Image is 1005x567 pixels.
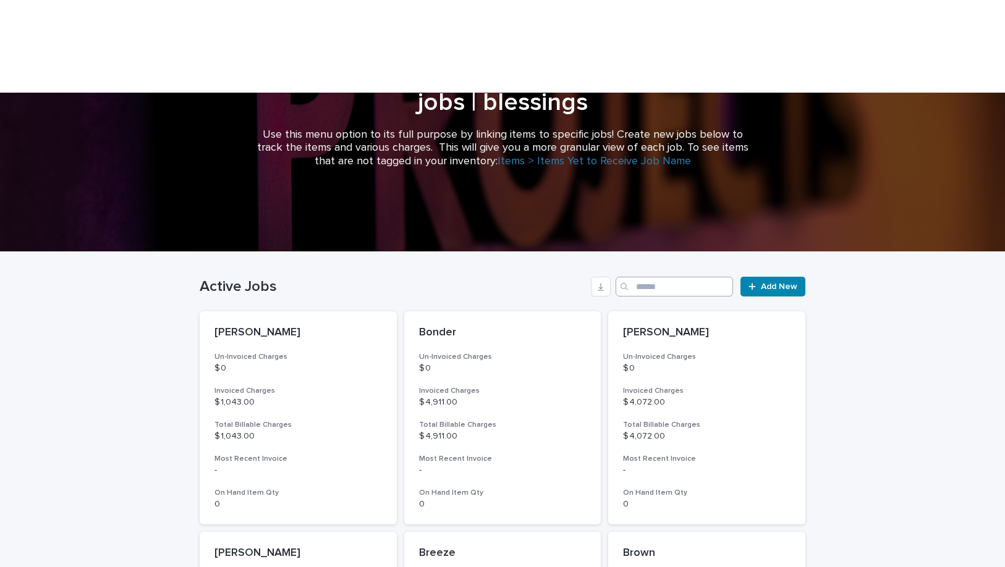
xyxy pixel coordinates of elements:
[419,326,587,340] p: Bonder
[200,88,805,117] h1: jobs | blessings
[740,277,805,296] a: Add New
[623,488,791,498] h3: On Hand Item Qty
[404,311,601,524] a: BonderUn-Invoiced Charges$ 0Invoiced Charges$ 4,911.00Total Billable Charges$ 4,911.00Most Recent...
[200,311,397,524] a: [PERSON_NAME]Un-Invoiced Charges$ 0Invoiced Charges$ 1,043.00Total Billable Charges$ 1,043.00Most...
[419,465,587,476] p: -
[623,397,791,408] p: $ 4,072.00
[214,397,382,408] p: $ 1,043.00
[214,363,382,374] p: $ 0
[419,397,587,408] p: $ 4,911.00
[200,278,586,296] h1: Active Jobs
[255,128,750,169] p: Use this menu option to its full purpose by linking items to specific jobs! Create new jobs below...
[623,499,791,510] p: 0
[419,363,587,374] p: $ 0
[214,454,382,464] h3: Most Recent Invoice
[419,488,587,498] h3: On Hand Item Qty
[608,311,805,524] a: [PERSON_NAME]Un-Invoiced Charges$ 0Invoiced Charges$ 4,072.00Total Billable Charges$ 4,072.00Most...
[419,386,587,396] h3: Invoiced Charges
[214,465,382,476] p: -
[623,363,791,374] p: $ 0
[214,420,382,430] h3: Total Billable Charges
[419,499,587,510] p: 0
[761,282,797,291] span: Add New
[419,454,587,464] h3: Most Recent Invoice
[623,352,791,362] h3: Un-Invoiced Charges
[498,156,691,167] a: Items > Items Yet to Receive Job Name
[214,499,382,510] p: 0
[623,465,791,476] p: -
[214,386,382,396] h3: Invoiced Charges
[214,326,382,340] p: [PERSON_NAME]
[419,352,587,362] h3: Un-Invoiced Charges
[623,431,791,442] p: $ 4,072.00
[623,547,791,560] p: Brown
[623,420,791,430] h3: Total Billable Charges
[623,326,791,340] p: [PERSON_NAME]
[623,454,791,464] h3: Most Recent Invoice
[214,488,382,498] h3: On Hand Item Qty
[214,547,382,560] p: [PERSON_NAME]
[623,386,791,396] h3: Invoiced Charges
[419,547,587,560] p: Breeze
[214,431,382,442] p: $ 1,043.00
[419,420,587,430] h3: Total Billable Charges
[616,277,733,296] input: Search
[419,431,587,442] p: $ 4,911.00
[214,352,382,362] h3: Un-Invoiced Charges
